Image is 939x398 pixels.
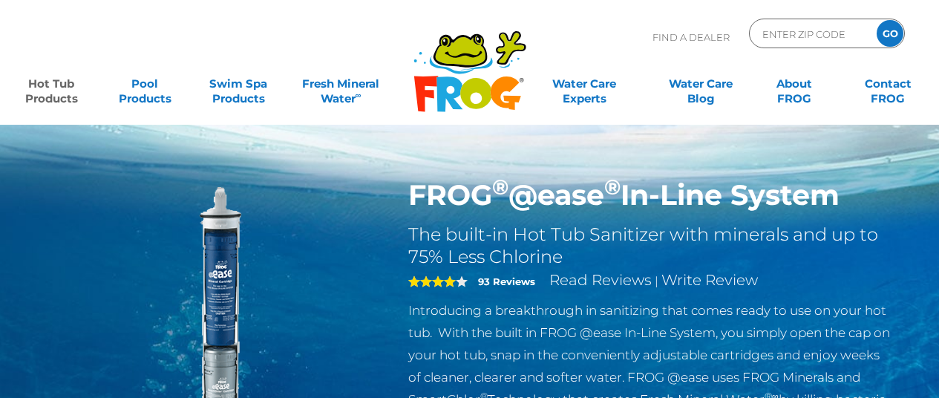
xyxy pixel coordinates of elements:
input: GO [877,20,903,47]
sup: ∞ [356,90,361,100]
strong: 93 Reviews [478,275,535,287]
span: 4 [408,275,456,287]
a: Hot TubProducts [15,69,88,99]
a: PoolProducts [108,69,181,99]
sup: ® [604,174,621,200]
span: | [655,274,658,288]
h2: The built-in Hot Tub Sanitizer with minerals and up to 75% Less Chlorine [408,224,893,268]
a: Swim SpaProducts [202,69,275,99]
input: Zip Code Form [761,23,861,45]
a: Read Reviews [549,271,652,289]
a: Write Review [661,271,758,289]
a: Water CareExperts [526,69,644,99]
sup: ® [492,174,508,200]
a: Fresh MineralWater∞ [295,69,387,99]
a: ContactFROG [851,69,924,99]
p: Find A Dealer [652,19,730,56]
a: Water CareBlog [664,69,737,99]
h1: FROG @ease In-Line System [408,178,893,212]
a: AboutFROG [758,69,831,99]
